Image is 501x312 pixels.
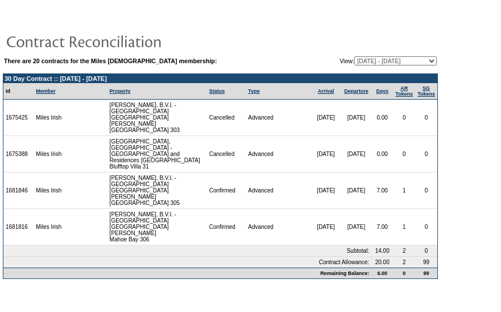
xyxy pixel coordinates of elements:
[371,173,393,209] td: 7.00
[318,88,334,94] a: Arrival
[415,268,437,278] td: 99
[417,85,435,97] a: SGTokens
[393,173,415,209] td: 1
[310,173,341,209] td: [DATE]
[3,83,34,100] td: Id
[209,88,225,94] a: Status
[207,173,246,209] td: Confirmed
[344,88,368,94] a: Departure
[246,173,310,209] td: Advanced
[395,85,413,97] a: ARTokens
[415,173,437,209] td: 0
[415,100,437,136] td: 0
[341,173,371,209] td: [DATE]
[310,136,341,173] td: [DATE]
[107,173,207,209] td: [PERSON_NAME], B.V.I. - [GEOGRAPHIC_DATA] [GEOGRAPHIC_DATA][PERSON_NAME] [GEOGRAPHIC_DATA] 305
[341,209,371,245] td: [DATE]
[415,136,437,173] td: 0
[393,136,415,173] td: 0
[6,30,233,52] img: pgTtlContractReconciliation.gif
[341,136,371,173] td: [DATE]
[246,209,310,245] td: Advanced
[3,74,437,83] td: 30 Day Contract :: [DATE] - [DATE]
[34,209,85,245] td: Miles Irish
[107,136,207,173] td: [GEOGRAPHIC_DATA], [GEOGRAPHIC_DATA] - [GEOGRAPHIC_DATA] and Residences [GEOGRAPHIC_DATA] Bluffto...
[371,136,393,173] td: 0.00
[3,245,371,257] td: Subtotal:
[246,100,310,136] td: Advanced
[415,245,437,257] td: 0
[3,209,34,245] td: 1681816
[371,257,393,268] td: 20.00
[207,209,246,245] td: Confirmed
[3,257,371,268] td: Contract Allowance:
[371,268,393,278] td: 6.00
[415,257,437,268] td: 99
[107,100,207,136] td: [PERSON_NAME], B.V.I. - [GEOGRAPHIC_DATA] [GEOGRAPHIC_DATA][PERSON_NAME] [GEOGRAPHIC_DATA] 303
[393,100,415,136] td: 0
[393,245,415,257] td: 2
[3,173,34,209] td: 1681846
[4,58,217,64] b: There are 20 contracts for the Miles [DEMOGRAPHIC_DATA] membership:
[393,268,415,278] td: 0
[34,100,85,136] td: Miles Irish
[371,209,393,245] td: 7.00
[341,100,371,136] td: [DATE]
[415,209,437,245] td: 0
[34,136,85,173] td: Miles Irish
[3,268,371,278] td: Remaining Balance:
[110,88,131,94] a: Property
[371,100,393,136] td: 0.00
[371,245,393,257] td: 14.00
[3,136,34,173] td: 1675388
[207,100,246,136] td: Cancelled
[301,56,437,65] td: View:
[207,136,246,173] td: Cancelled
[393,209,415,245] td: 1
[107,209,207,245] td: [PERSON_NAME], B.V.I. - [GEOGRAPHIC_DATA] [GEOGRAPHIC_DATA][PERSON_NAME] Mahoe Bay 306
[310,209,341,245] td: [DATE]
[36,88,56,94] a: Member
[248,88,259,94] a: Type
[3,100,34,136] td: 1675425
[34,173,85,209] td: Miles Irish
[246,136,310,173] td: Advanced
[376,88,388,94] a: Days
[310,100,341,136] td: [DATE]
[393,257,415,268] td: 2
